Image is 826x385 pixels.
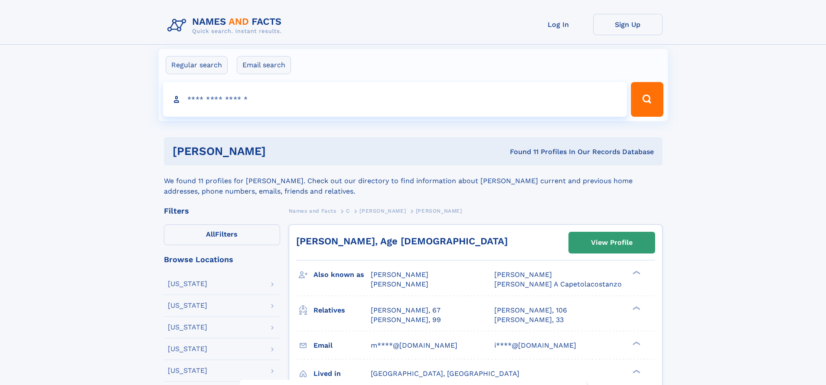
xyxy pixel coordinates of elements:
span: All [206,230,215,238]
label: Email search [237,56,291,74]
span: [PERSON_NAME] [494,270,552,279]
input: search input [163,82,627,117]
a: [PERSON_NAME], 99 [371,315,441,325]
span: C [346,208,350,214]
h1: [PERSON_NAME] [173,146,388,157]
div: Filters [164,207,280,215]
div: [US_STATE] [168,280,207,287]
h3: Also known as [313,267,371,282]
a: C [346,205,350,216]
div: We found 11 profiles for [PERSON_NAME]. Check out our directory to find information about [PERSON... [164,165,663,197]
div: Found 11 Profiles In Our Records Database [388,147,654,157]
a: Names and Facts [289,205,336,216]
button: Search Button [631,82,663,117]
div: ❯ [630,270,641,276]
div: [US_STATE] [168,302,207,309]
a: Sign Up [593,14,663,35]
div: [US_STATE] [168,367,207,374]
span: [GEOGRAPHIC_DATA], [GEOGRAPHIC_DATA] [371,369,519,378]
div: ❯ [630,305,641,311]
span: [PERSON_NAME] [359,208,406,214]
a: View Profile [569,232,655,253]
h3: Relatives [313,303,371,318]
a: Log In [524,14,593,35]
span: [PERSON_NAME] [371,270,428,279]
a: [PERSON_NAME], 33 [494,315,564,325]
div: [US_STATE] [168,324,207,331]
h3: Lived in [313,366,371,381]
span: [PERSON_NAME] A Capetolacostanzo [494,280,622,288]
a: [PERSON_NAME] [359,205,406,216]
a: [PERSON_NAME], 106 [494,306,567,315]
img: Logo Names and Facts [164,14,289,37]
div: ❯ [630,340,641,346]
div: View Profile [591,233,633,253]
a: [PERSON_NAME], 67 [371,306,441,315]
div: [US_STATE] [168,346,207,352]
span: [PERSON_NAME] [416,208,462,214]
label: Filters [164,224,280,245]
h3: Email [313,338,371,353]
a: [PERSON_NAME], Age [DEMOGRAPHIC_DATA] [296,236,508,247]
label: Regular search [166,56,228,74]
span: [PERSON_NAME] [371,280,428,288]
div: Browse Locations [164,256,280,263]
div: ❯ [630,369,641,374]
